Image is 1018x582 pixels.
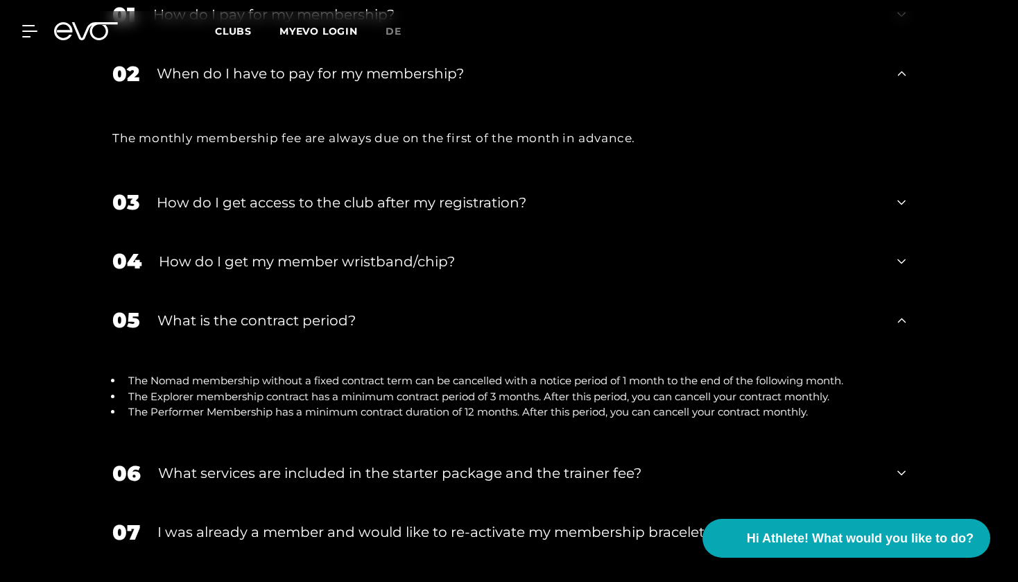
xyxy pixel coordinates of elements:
button: Hi Athlete! What would you like to do? [702,519,990,558]
div: 04 [112,246,141,277]
span: de [386,25,402,37]
div: How do I get my member wristband/chip? [159,251,880,272]
span: Clubs [215,25,252,37]
div: What is the contract period? [157,310,880,331]
li: The Nomad membership without a fixed contract term can be cancelled with a notice period of 1 mon... [123,373,906,389]
a: de [386,24,418,40]
div: The monthly membership fee are always due on the first of the month in advance. [112,127,906,149]
a: MYEVO LOGIN [279,25,358,37]
span: Hi Athlete! What would you like to do? [747,529,974,548]
div: 07 [112,517,140,548]
div: When do I have to pay for my membership? [157,63,880,84]
div: How do I get access to the club after my registration? [157,192,880,213]
a: Clubs [215,24,279,37]
div: 05 [112,305,140,336]
div: 02 [112,58,139,89]
div: I was already a member and would like to re-activate my membership bracelet. Is that possible? [157,522,880,542]
li: The Explorer membership contract has a minimum contract period of 3 months. After this period, yo... [123,389,906,405]
div: 03 [112,187,139,218]
div: 06 [112,458,141,489]
li: The Performer Membership has a minimum contract duration of 12 months. After this period, you can... [123,404,906,420]
div: What services are included in the starter package and the trainer fee? [158,463,880,483]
